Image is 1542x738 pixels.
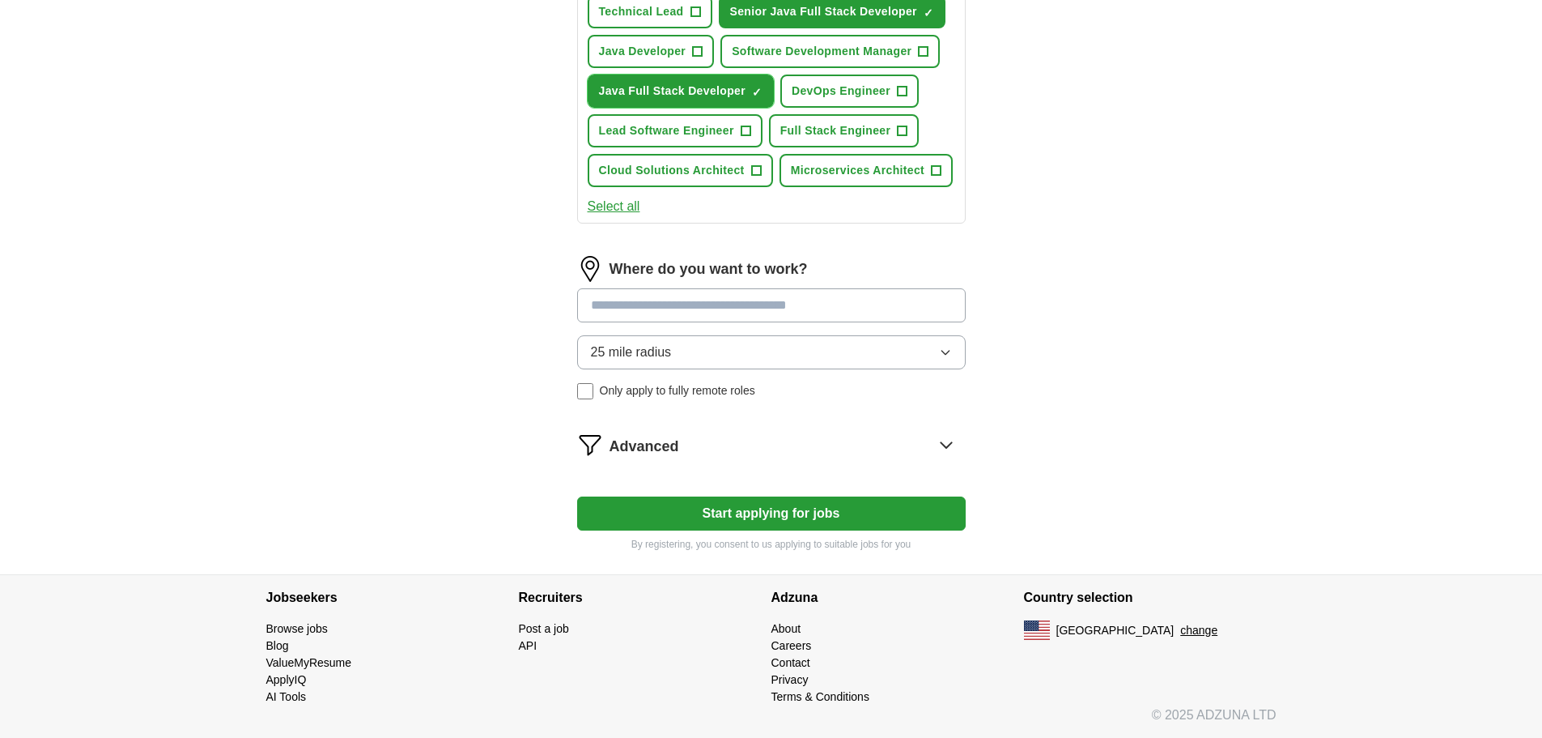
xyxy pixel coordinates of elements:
button: DevOps Engineer [780,75,919,108]
span: Full Stack Engineer [780,122,891,139]
a: Contact [771,656,810,669]
button: Java Developer [588,35,715,68]
span: Senior Java Full Stack Developer [730,3,917,20]
button: Select all [588,197,640,216]
div: © 2025 ADZUNA LTD [253,706,1289,738]
a: API [519,639,537,652]
h4: Country selection [1024,575,1277,621]
span: Java Developer [599,43,686,60]
button: Cloud Solutions Architect [588,154,773,187]
span: DevOps Engineer [792,83,890,100]
button: Java Full Stack Developer✓ [588,75,775,108]
input: Only apply to fully remote roles [577,383,593,399]
button: Start applying for jobs [577,497,966,531]
a: Privacy [771,673,809,686]
span: [GEOGRAPHIC_DATA] [1056,622,1175,639]
span: Technical Lead [599,3,684,20]
span: ✓ [752,86,762,99]
a: ValueMyResume [266,656,352,669]
a: Browse jobs [266,622,328,635]
button: 25 mile radius [577,335,966,369]
span: Cloud Solutions Architect [599,162,745,179]
span: ✓ [924,6,933,19]
a: Careers [771,639,812,652]
a: Terms & Conditions [771,690,869,703]
a: About [771,622,801,635]
button: Full Stack Engineer [769,114,920,147]
p: By registering, you consent to us applying to suitable jobs for you [577,537,966,552]
button: Software Development Manager [720,35,940,68]
label: Where do you want to work? [610,258,808,280]
img: location.png [577,256,603,282]
a: Post a job [519,622,569,635]
img: filter [577,432,603,458]
span: Only apply to fully remote roles [600,382,755,399]
span: Advanced [610,436,679,458]
a: Blog [266,639,289,652]
a: AI Tools [266,690,307,703]
span: 25 mile radius [591,343,672,362]
span: Java Full Stack Developer [599,83,746,100]
a: ApplyIQ [266,673,307,686]
span: Microservices Architect [791,162,925,179]
span: Lead Software Engineer [599,122,734,139]
span: Software Development Manager [732,43,911,60]
button: change [1180,622,1217,639]
button: Microservices Architect [779,154,954,187]
img: US flag [1024,621,1050,640]
button: Lead Software Engineer [588,114,763,147]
